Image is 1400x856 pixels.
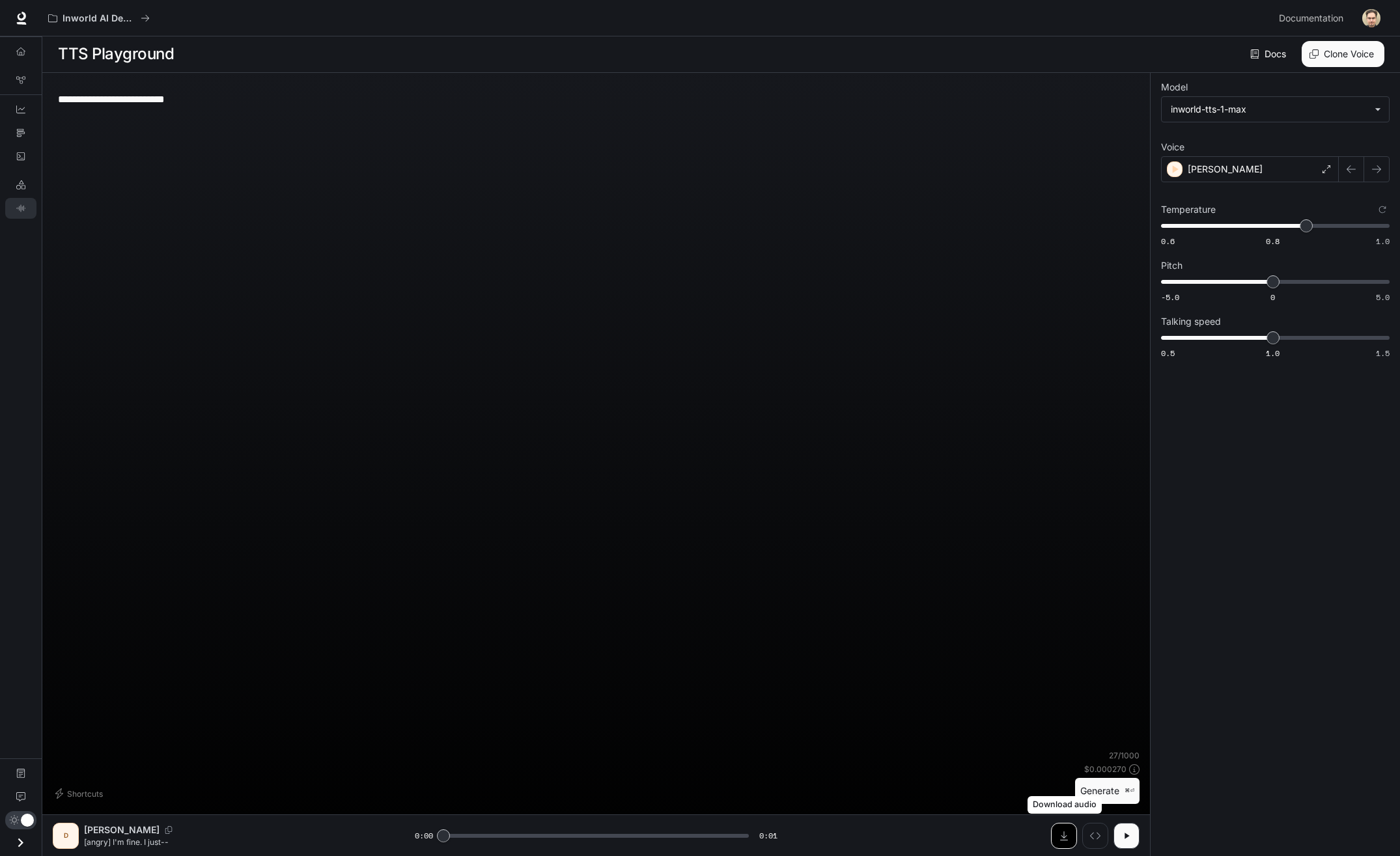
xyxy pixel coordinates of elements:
[5,99,36,120] a: Dashboards
[55,825,76,846] div: D
[5,763,36,784] a: Documentation
[1161,83,1188,92] p: Model
[1266,236,1280,247] span: 0.8
[1161,348,1175,359] span: 0.5
[1302,41,1384,67] button: Clone Voice
[5,146,36,167] a: Logs
[1162,97,1389,122] div: inworld-tts-1-max
[1188,163,1263,176] p: [PERSON_NAME]
[1082,823,1108,849] button: Inspect
[42,5,156,31] button: All workspaces
[1375,202,1390,217] button: Reset to default
[1125,787,1134,795] p: ⌘⏎
[1171,103,1368,116] div: inworld-tts-1-max
[1270,292,1275,303] span: 0
[1376,348,1390,359] span: 1.5
[58,41,174,67] h1: TTS Playground
[1161,261,1183,270] p: Pitch
[1376,292,1390,303] span: 5.0
[1084,764,1127,775] p: $ 0.000270
[1109,750,1140,761] p: 27 / 1000
[6,829,35,856] button: Open drawer
[160,826,178,834] button: Copy Voice ID
[5,786,36,807] a: Feedback
[84,823,160,836] p: [PERSON_NAME]
[1161,205,1216,214] p: Temperature
[5,70,36,90] a: Graph Registry
[84,836,384,848] p: [angry] I'm fine. I just--
[1075,778,1140,805] button: Generate⌘⏎
[415,829,433,842] span: 0:00
[1161,317,1221,326] p: Talking speed
[1376,236,1390,247] span: 1.0
[53,783,108,804] button: Shortcuts
[1161,292,1179,303] span: -5.0
[1274,5,1353,31] a: Documentation
[21,812,34,827] span: Dark mode toggle
[1248,41,1291,67] a: Docs
[5,41,36,62] a: Overview
[1279,10,1343,27] span: Documentation
[5,198,36,219] a: TTS Playground
[63,13,135,24] p: Inworld AI Demos
[1362,9,1380,27] img: User avatar
[5,174,36,195] a: LLM Playground
[5,122,36,143] a: Traces
[759,829,777,842] span: 0:01
[1028,796,1102,814] div: Download audio
[1051,823,1077,849] button: Download audio
[1266,348,1280,359] span: 1.0
[1161,143,1184,152] p: Voice
[1358,5,1384,31] button: User avatar
[1161,236,1175,247] span: 0.6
